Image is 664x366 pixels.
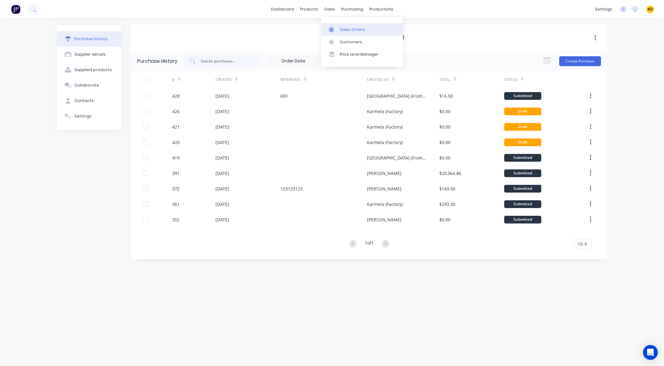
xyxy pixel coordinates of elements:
[340,27,365,32] div: Sales Orders
[366,5,396,14] div: productivity
[172,170,180,177] div: 391
[439,108,450,115] div: $0.00
[439,170,461,177] div: $20,364.86
[367,108,403,115] div: Karmela (Factory)
[57,47,121,62] button: Supplier details
[504,216,541,223] div: Submitted
[215,185,229,192] div: [DATE]
[321,23,403,36] a: Sales Orders
[215,170,229,177] div: [DATE]
[439,124,450,130] div: $0.00
[172,201,180,207] div: 361
[367,201,403,207] div: Karmela (Factory)
[365,240,374,249] div: 1 of 1
[439,216,450,223] div: $0.00
[367,170,402,177] div: [PERSON_NAME]
[439,77,450,83] div: Total
[367,185,402,192] div: [PERSON_NAME]
[215,155,229,161] div: [DATE]
[439,201,455,207] div: $293.30
[367,77,389,83] div: Created By
[172,124,180,130] div: 421
[367,155,427,161] div: [GEOGRAPHIC_DATA] (From Factory)
[74,67,112,73] div: Supplied products
[367,139,403,146] div: Karmela (Factory)
[504,169,541,177] div: Submitted
[57,109,121,124] button: Settings
[268,5,297,14] a: dashboard
[439,185,455,192] div: $143.00
[172,216,180,223] div: 352
[74,83,99,88] div: Collaborate
[137,57,177,65] div: Purchase History
[74,98,94,104] div: Contacts
[367,93,427,99] div: [GEOGRAPHIC_DATA] (From Factory)
[439,139,450,146] div: $0.00
[504,185,541,193] div: Submitted
[57,78,121,93] button: Collaborate
[504,138,541,146] div: Draft
[74,36,108,42] div: Purchase history
[172,108,180,115] div: 426
[338,5,366,14] div: purchasing
[172,155,180,161] div: 419
[439,155,450,161] div: $0.00
[592,5,615,14] div: settings
[215,139,229,146] div: [DATE]
[439,93,453,99] div: $16.50
[57,31,121,47] button: Purchase history
[215,77,232,83] div: Created
[504,123,541,131] div: Draft
[200,58,251,64] input: Search purchases...
[578,241,583,247] span: 10
[172,77,175,83] div: #
[215,216,229,223] div: [DATE]
[172,139,180,146] div: 420
[321,5,338,14] div: sales
[297,5,321,14] div: products
[643,345,658,360] div: Open Intercom Messenger
[172,93,180,99] div: 428
[321,48,403,61] a: Price Level Manager
[280,77,300,83] div: Reference
[504,154,541,162] div: Submitted
[559,56,601,66] button: Create Purchase
[648,6,653,12] span: KD
[215,124,229,130] div: [DATE]
[74,113,92,119] div: Settings
[367,124,403,130] div: Karmela (Factory)
[11,5,20,14] img: Factory
[267,57,319,66] input: Order Date
[504,200,541,208] div: Submitted
[57,62,121,78] button: Supplied products
[504,108,541,115] div: Draft
[340,39,362,45] div: Customers
[215,108,229,115] div: [DATE]
[215,93,229,99] div: [DATE]
[321,36,403,48] a: Customers
[57,93,121,109] button: Contacts
[215,201,229,207] div: [DATE]
[504,92,541,100] div: Submitted
[340,52,378,57] div: Price Level Manager
[280,185,303,192] div: 123123123
[74,52,106,57] div: Supplier details
[172,185,180,192] div: 372
[280,93,288,99] div: REF
[504,77,518,83] div: Status
[367,216,402,223] div: [PERSON_NAME]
